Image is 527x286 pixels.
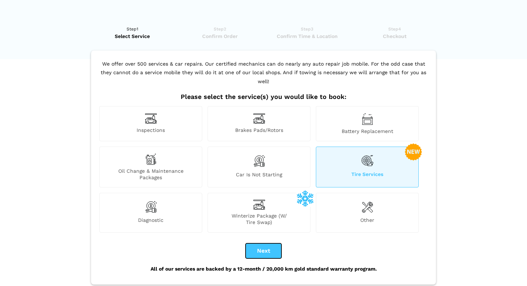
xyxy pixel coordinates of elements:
[91,33,174,40] span: Select Service
[405,143,422,161] img: new-badge-2-48.png
[266,25,348,40] a: Step3
[266,33,348,40] span: Confirm Time & Location
[100,127,202,134] span: Inspections
[98,93,429,101] h2: Please select the service(s) you would like to book:
[316,171,418,181] span: Tire Services
[296,190,314,207] img: winterize-icon_1.png
[179,25,261,40] a: Step2
[100,217,202,225] span: Diagnostic
[353,25,436,40] a: Step4
[100,168,202,181] span: Oil Change & Maintenance Packages
[208,171,310,181] span: Car is not starting
[353,33,436,40] span: Checkout
[316,128,418,134] span: Battery Replacement
[98,59,429,93] p: We offer over 500 services & car repairs. Our certified mechanics can do nearly any auto repair j...
[91,25,174,40] a: Step1
[246,243,281,258] button: Next
[208,127,310,134] span: Brakes Pads/Rotors
[316,217,418,225] span: Other
[179,33,261,40] span: Confirm Order
[208,213,310,225] span: Winterize Package (W/ Tire Swap)
[98,258,429,279] div: All of our services are backed by a 12-month / 20,000 km gold standard warranty program.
